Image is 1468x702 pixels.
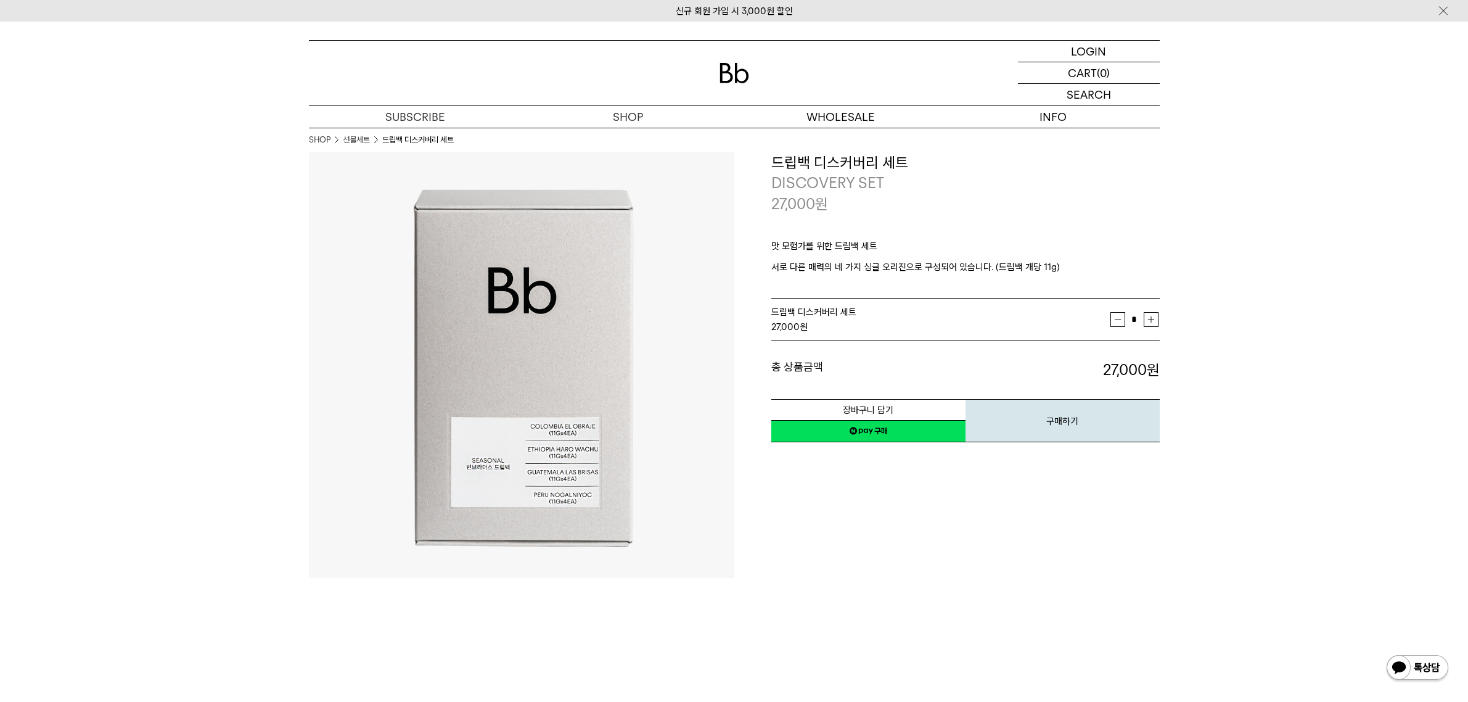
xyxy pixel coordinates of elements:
[522,106,734,128] a: SHOP
[771,173,1160,194] p: DISCOVERY SET
[1385,654,1450,683] img: 카카오톡 채널 1:1 채팅 버튼
[947,106,1160,128] p: INFO
[771,399,966,421] button: 장바구니 담기
[734,106,947,128] p: WHOLESALE
[309,134,330,146] a: SHOP
[771,420,966,442] a: 새창
[1147,361,1160,379] b: 원
[1018,62,1160,84] a: CART (0)
[720,63,749,83] img: 로고
[676,6,793,17] a: 신규 회원 가입 시 3,000원 할인
[343,134,370,146] a: 선물세트
[771,321,800,332] strong: 27,000
[1144,312,1158,327] button: 증가
[382,134,454,146] li: 드립백 디스커버리 세트
[1071,41,1106,62] p: LOGIN
[1103,361,1160,379] strong: 27,000
[1018,41,1160,62] a: LOGIN
[1110,312,1125,327] button: 감소
[771,320,1110,334] div: 원
[1067,84,1111,105] p: SEARCH
[309,106,522,128] a: SUBSCRIBE
[1097,62,1110,83] p: (0)
[771,360,966,381] dt: 총 상품금액
[771,152,1160,173] h3: 드립백 디스커버리 세트
[1068,62,1097,83] p: CART
[771,194,828,215] p: 27,000
[309,152,734,578] img: 드립백 디스커버리 세트
[771,307,856,318] span: 드립백 디스커버리 세트
[771,260,1160,275] p: 서로 다른 매력의 네 가지 싱글 오리진으로 구성되어 있습니다. (드립백 개당 11g)
[815,195,828,213] span: 원
[771,239,1160,260] p: 맛 모험가를 위한 드립백 세트
[966,399,1160,442] button: 구매하기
